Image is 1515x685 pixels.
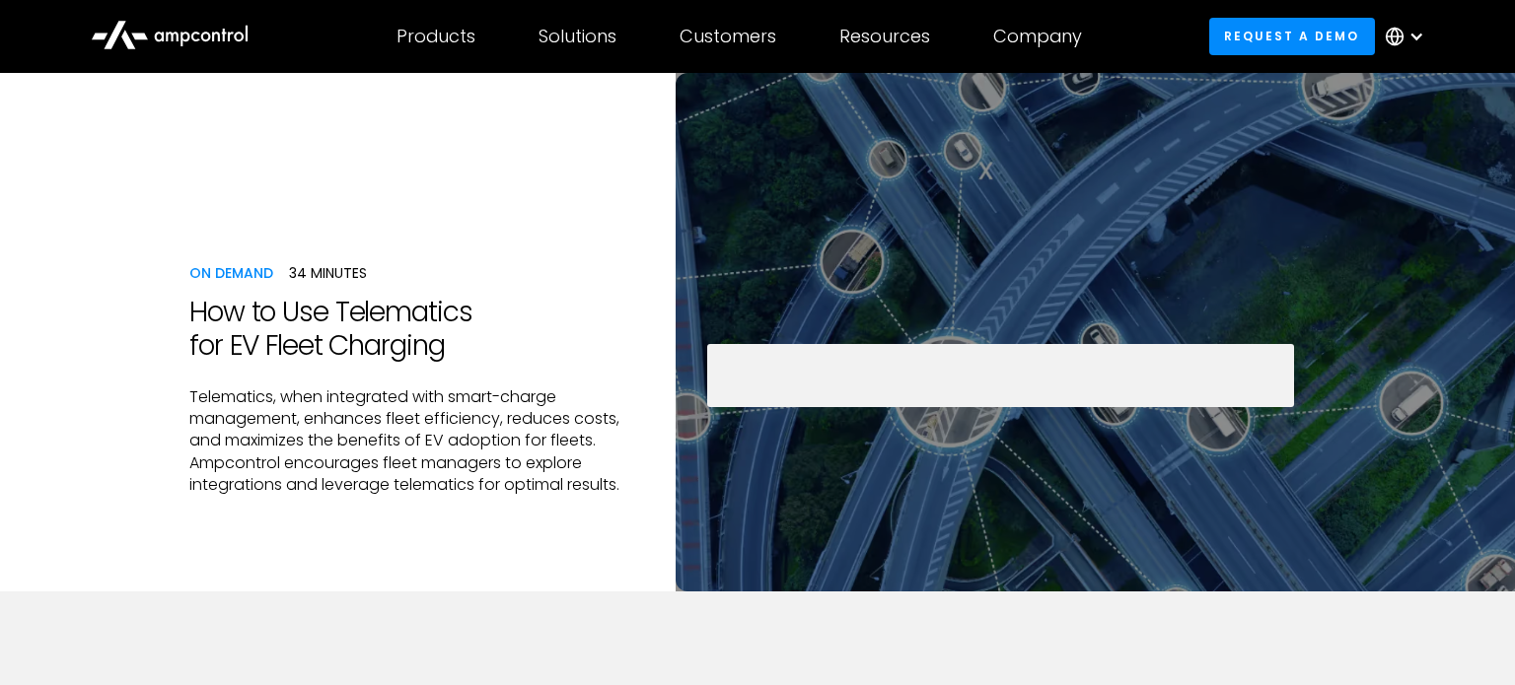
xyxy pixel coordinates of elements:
[993,26,1082,47] div: Company
[839,26,930,47] div: Resources
[397,26,475,47] div: Products
[539,26,616,47] div: Solutions
[289,262,367,284] div: 34 minutes
[189,296,644,362] h1: How to Use Telematics for EV Fleet Charging
[1209,18,1375,54] a: Request a demo
[189,386,644,497] p: Telematics, when integrated with smart-charge management, enhances fleet efficiency, reduces cost...
[680,26,776,47] div: Customers
[189,262,273,284] div: ON DemanD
